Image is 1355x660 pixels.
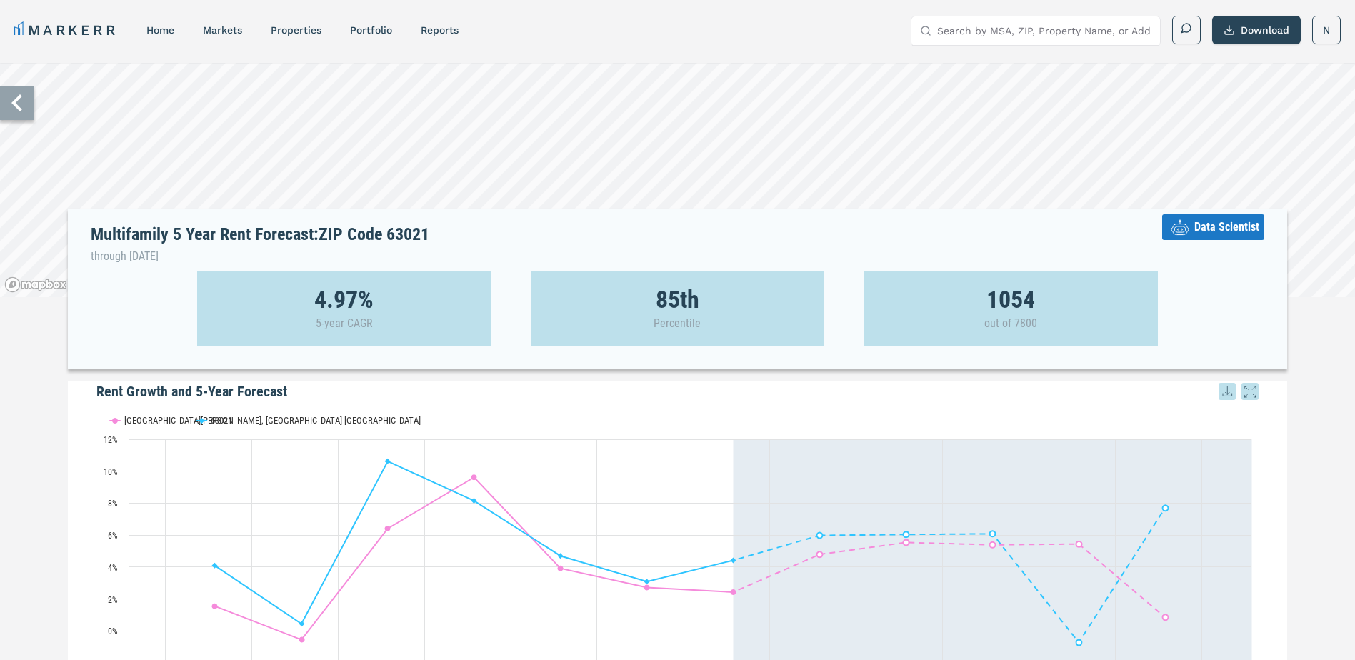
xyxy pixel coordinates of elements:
[421,24,459,36] a: reports
[271,24,321,36] a: properties
[146,24,174,36] a: home
[96,381,1259,402] h5: Rent Growth and 5-Year Forecast
[203,24,242,36] a: markets
[384,526,390,531] path: Thursday, 29 Jul, 20:00, 6.41. St. Louis, MO-IL.
[1194,219,1259,236] span: Data Scientist
[91,247,429,266] p: through [DATE]
[108,595,118,605] text: 2%
[211,604,217,609] path: Monday, 29 Jul, 20:00, 1.55. St. Louis, MO-IL.
[816,551,822,557] path: Wednesday, 29 Jul, 20:00, 4.79. St. Louis, MO-IL.
[4,276,67,293] a: Mapbox logo
[14,20,118,40] a: MARKERR
[299,621,304,626] path: Wednesday, 29 Jul, 20:00, 0.45. 63021.
[1162,614,1168,620] path: Monday, 29 Jul, 20:00, 0.85. St. Louis, MO-IL.
[557,566,563,571] path: Saturday, 29 Jul, 20:00, 3.92. St. Louis, MO-IL.
[108,499,118,509] text: 8%
[108,626,118,636] text: 0%
[314,292,374,306] strong: 4.97%
[1076,640,1081,646] path: Sunday, 29 Jul, 20:00, -0.72. 63021.
[196,415,234,426] button: Show 63021
[384,459,390,464] path: Thursday, 29 Jul, 20:00, 10.62. 63021.
[1312,16,1341,44] button: N
[656,292,699,306] strong: 85th
[124,415,421,426] text: [GEOGRAPHIC_DATA][PERSON_NAME], [GEOGRAPHIC_DATA]-[GEOGRAPHIC_DATA]
[730,589,736,595] path: Tuesday, 29 Jul, 20:00, 2.43. St. Louis, MO-IL.
[654,316,701,331] p: Percentile
[1162,214,1264,240] button: Data Scientist
[1323,23,1330,37] span: N
[730,558,736,564] path: Tuesday, 29 Jul, 20:00, 4.42. 63021.
[104,435,118,445] text: 12%
[316,316,373,331] p: 5-year CAGR
[471,474,476,480] path: Friday, 29 Jul, 20:00, 9.62. St. Louis, MO-IL.
[989,531,995,537] path: Saturday, 29 Jul, 20:00, 6.08. 63021.
[350,24,392,36] a: Portfolio
[108,563,118,573] text: 4%
[986,292,1035,306] strong: 1054
[937,16,1151,45] input: Search by MSA, ZIP, Property Name, or Address
[989,542,995,548] path: Saturday, 29 Jul, 20:00, 5.39. St. Louis, MO-IL.
[903,540,909,546] path: Thursday, 29 Jul, 20:00, 5.54. St. Louis, MO-IL.
[104,467,118,477] text: 10%
[1076,541,1081,547] path: Sunday, 29 Jul, 20:00, 5.44. St. Louis, MO-IL.
[1162,505,1168,511] path: Monday, 29 Jul, 20:00, 7.7. 63021.
[211,563,217,569] path: Monday, 29 Jul, 20:00, 4.09. 63021.
[299,637,304,643] path: Wednesday, 29 Jul, 20:00, -0.55. St. Louis, MO-IL.
[903,531,909,537] path: Thursday, 29 Jul, 20:00, 6.04. 63021.
[110,415,181,426] button: Show St. Louis, MO-IL
[984,316,1037,331] p: out of 7800
[471,498,476,504] path: Friday, 29 Jul, 20:00, 8.15. 63021.
[557,553,563,559] path: Saturday, 29 Jul, 20:00, 4.7. 63021.
[1212,16,1301,44] button: Download
[91,225,429,266] h1: Multifamily 5 Year Rent Forecast: ZIP Code 63021
[816,533,822,539] path: Wednesday, 29 Jul, 20:00, 5.98. 63021.
[644,579,649,584] path: Monday, 29 Jul, 20:00, 3.09. 63021.
[108,531,118,541] text: 6%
